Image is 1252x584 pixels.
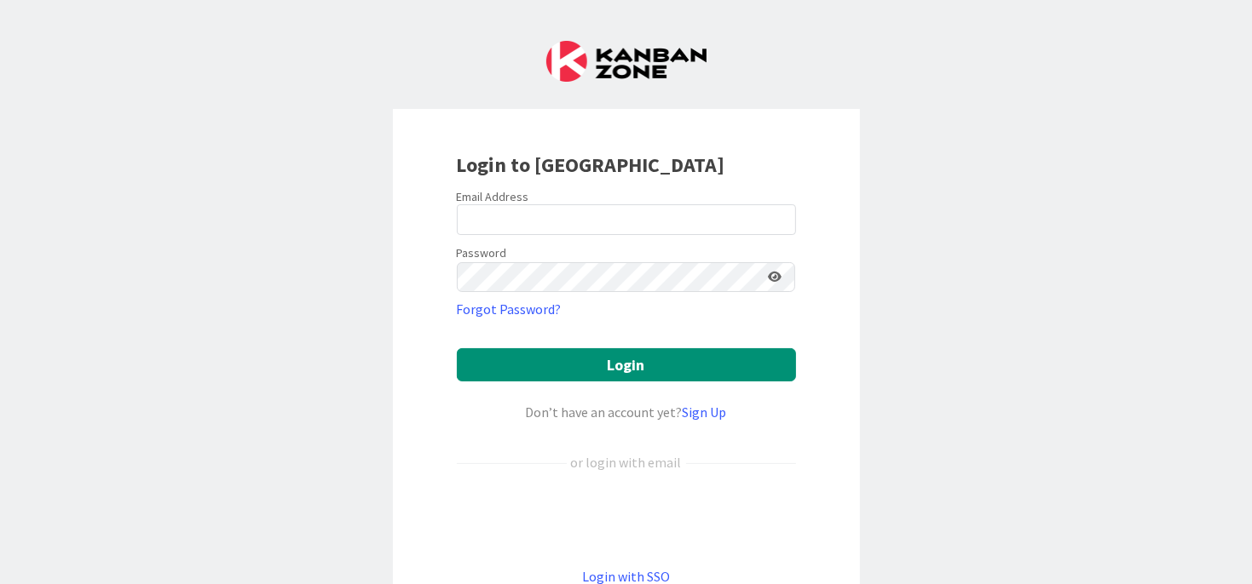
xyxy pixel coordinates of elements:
[457,402,796,422] div: Don’t have an account yet?
[457,152,725,178] b: Login to [GEOGRAPHIC_DATA]
[457,244,507,262] label: Password
[567,452,686,472] div: or login with email
[683,404,727,421] a: Sign Up
[457,299,562,319] a: Forgot Password?
[457,189,529,204] label: Email Address
[448,501,805,538] iframe: Sign in with Google Button
[457,348,796,381] button: Login
[546,41,707,82] img: Kanban Zone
